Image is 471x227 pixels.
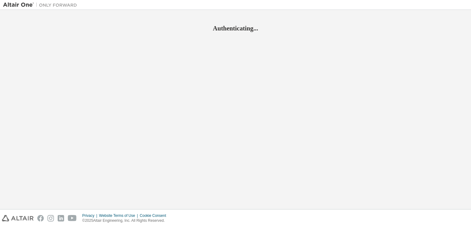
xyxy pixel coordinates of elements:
[82,213,99,218] div: Privacy
[37,215,44,221] img: facebook.svg
[68,215,77,221] img: youtube.svg
[99,213,140,218] div: Website Terms of Use
[82,218,170,223] p: © 2025 Altair Engineering, Inc. All Rights Reserved.
[3,2,80,8] img: Altair One
[47,215,54,221] img: instagram.svg
[3,24,468,32] h2: Authenticating...
[2,215,34,221] img: altair_logo.svg
[140,213,170,218] div: Cookie Consent
[58,215,64,221] img: linkedin.svg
